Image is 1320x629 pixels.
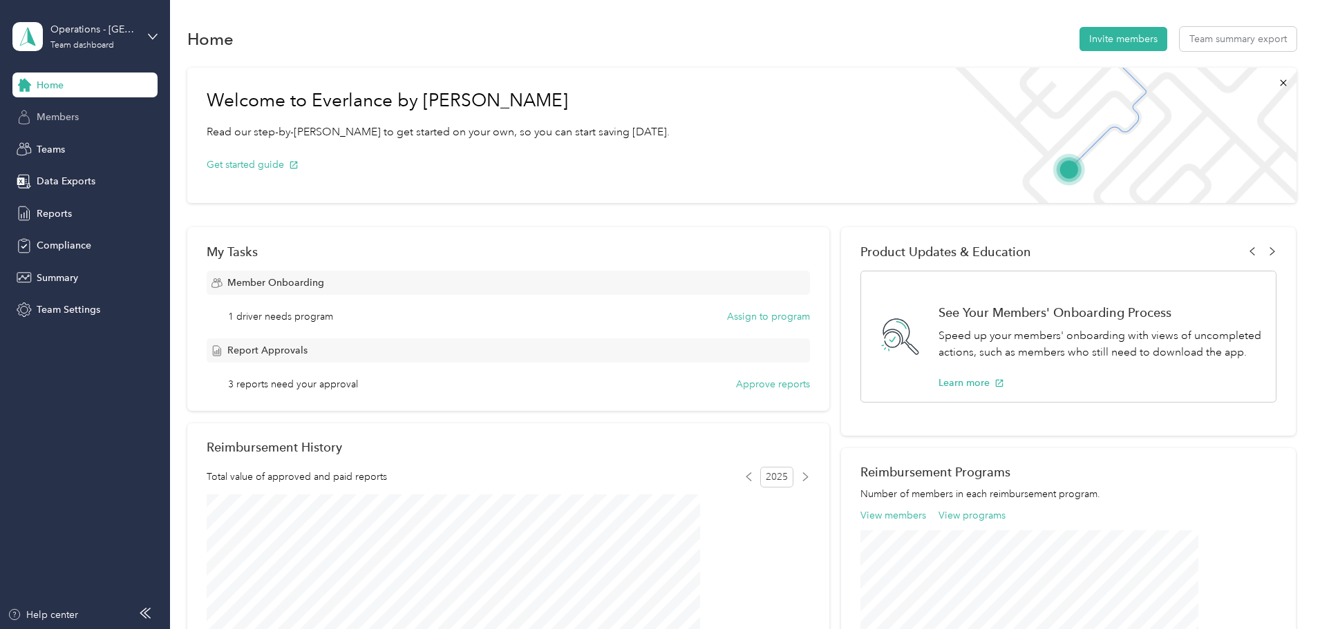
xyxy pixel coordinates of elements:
button: View programs [939,508,1006,523]
div: Operations - [GEOGRAPHIC_DATA] [50,22,137,37]
h1: Home [187,32,234,46]
p: Read our step-by-[PERSON_NAME] to get started on your own, so you can start saving [DATE]. [207,124,670,141]
button: Team summary export [1180,27,1297,51]
button: Invite members [1079,27,1167,51]
p: Speed up your members' onboarding with views of uncompleted actions, such as members who still ne... [939,327,1261,361]
button: View members [860,508,926,523]
span: Total value of approved and paid reports [207,470,387,484]
span: 1 driver needs program [228,309,333,324]
span: Member Onboarding [227,275,324,290]
p: Number of members in each reimbursement program. [860,487,1276,501]
button: Approve reports [736,377,810,391]
button: Learn more [939,376,1004,390]
span: Product Updates & Education [860,244,1031,259]
iframe: Everlance-gr Chat Button Frame [1243,552,1320,629]
h2: Reimbursement History [207,440,342,454]
span: 2025 [760,467,793,487]
button: Assign to program [727,309,810,324]
h1: Welcome to Everlance by [PERSON_NAME] [207,90,670,112]
button: Get started guide [207,157,299,172]
div: My Tasks [207,244,810,259]
span: Data Exports [37,174,95,188]
span: Team Settings [37,302,100,317]
span: Report Approvals [227,343,308,358]
span: Members [37,110,79,124]
button: Help center [8,608,78,622]
div: Team dashboard [50,41,114,50]
span: Teams [37,142,65,157]
h1: See Your Members' Onboarding Process [939,305,1261,320]
span: Home [37,78,64,93]
h2: Reimbursement Programs [860,465,1276,479]
img: Welcome to everlance [941,68,1296,203]
span: Reports [37,206,72,221]
span: 3 reports need your approval [228,377,358,391]
span: Compliance [37,238,91,253]
span: Summary [37,271,78,285]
